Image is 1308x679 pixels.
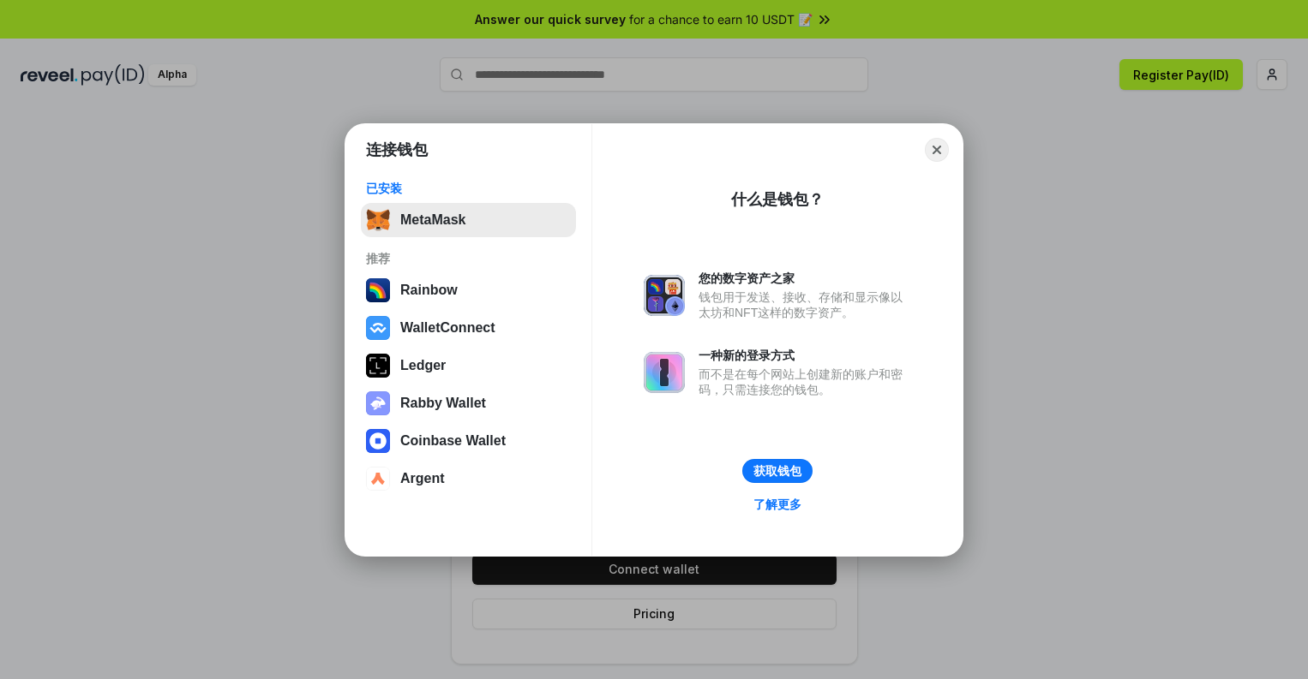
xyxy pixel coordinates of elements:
img: svg+xml,%3Csvg%20width%3D%2228%22%20height%3D%2228%22%20viewBox%3D%220%200%2028%2028%22%20fill%3D... [366,429,390,453]
div: Ledger [400,358,446,373]
img: svg+xml,%3Csvg%20xmlns%3D%22http%3A%2F%2Fwww.w3.org%2F2000%2Fsvg%22%20width%3D%2228%22%20height%3... [366,354,390,378]
img: svg+xml,%3Csvg%20width%3D%2228%22%20height%3D%2228%22%20viewBox%3D%220%200%2028%2028%22%20fill%3D... [366,467,390,491]
div: 而不是在每个网站上创建新的账户和密码，只需连接您的钱包。 [699,366,911,397]
button: Rainbow [361,273,576,307]
button: 获取钱包 [742,459,813,483]
div: MetaMask [400,212,465,228]
div: Coinbase Wallet [400,433,506,449]
a: 了解更多 [743,493,812,515]
h1: 连接钱包 [366,140,428,160]
img: svg+xml,%3Csvg%20xmlns%3D%22http%3A%2F%2Fwww.w3.org%2F2000%2Fsvg%22%20fill%3D%22none%22%20viewBox... [644,352,685,393]
div: 了解更多 [753,497,801,512]
button: Close [925,138,949,162]
img: svg+xml,%3Csvg%20xmlns%3D%22http%3A%2F%2Fwww.w3.org%2F2000%2Fsvg%22%20fill%3D%22none%22%20viewBox... [366,391,390,415]
button: Ledger [361,348,576,383]
button: WalletConnect [361,311,576,345]
div: Argent [400,471,445,486]
button: MetaMask [361,203,576,237]
div: 已安装 [366,181,571,196]
img: svg+xml,%3Csvg%20fill%3D%22none%22%20height%3D%2233%22%20viewBox%3D%220%200%2035%2033%22%20width%... [366,208,390,232]
div: 什么是钱包？ [731,189,824,210]
button: Coinbase Wallet [361,424,576,458]
button: Argent [361,462,576,496]
img: svg+xml,%3Csvg%20xmlns%3D%22http%3A%2F%2Fwww.w3.org%2F2000%2Fsvg%22%20fill%3D%22none%22%20viewBox... [644,275,685,316]
div: Rainbow [400,283,458,298]
button: Rabby Wallet [361,386,576,420]
div: 您的数字资产之家 [699,271,911,286]
div: WalletConnect [400,320,495,336]
img: svg+xml,%3Csvg%20width%3D%2228%22%20height%3D%2228%22%20viewBox%3D%220%200%2028%2028%22%20fill%3D... [366,316,390,340]
img: svg+xml,%3Csvg%20width%3D%22120%22%20height%3D%22120%22%20viewBox%3D%220%200%20120%20120%22%20fil... [366,278,390,302]
div: 钱包用于发送、接收、存储和显示像以太坊和NFT这样的数字资产。 [699,289,911,320]
div: Rabby Wallet [400,396,486,411]
div: 获取钱包 [753,463,801,479]
div: 推荐 [366,251,571,266]
div: 一种新的登录方式 [699,348,911,363]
